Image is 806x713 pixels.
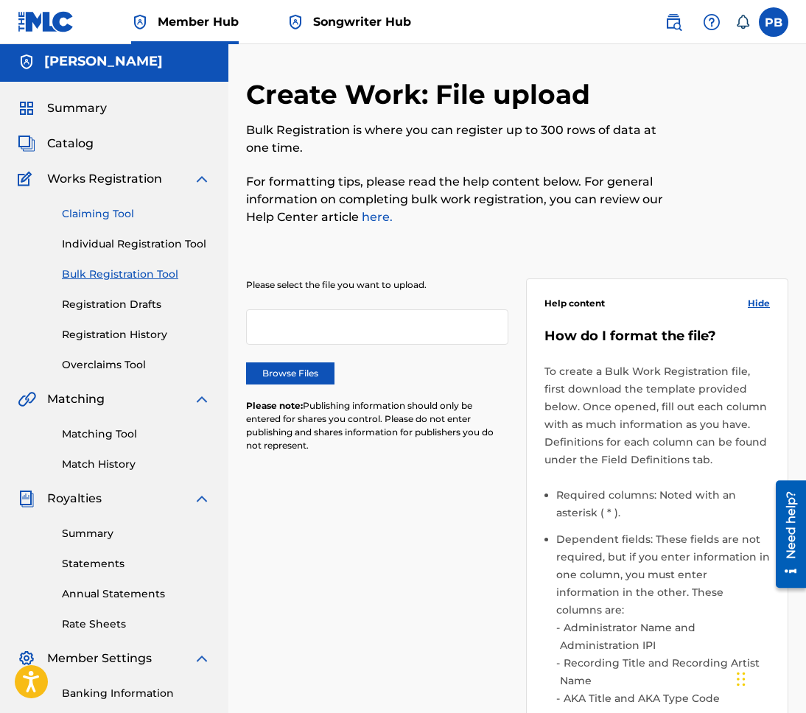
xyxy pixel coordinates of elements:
[246,278,508,292] p: Please select the file you want to upload.
[246,173,664,226] p: For formatting tips, please read the help content below. For general information on completing bu...
[18,650,35,667] img: Member Settings
[556,486,770,530] li: Required columns: Noted with an asterisk ( * ).
[544,362,770,468] p: To create a Bulk Work Registration file, first download the template provided below. Once opened,...
[18,53,35,71] img: Accounts
[287,13,304,31] img: Top Rightsholder
[544,328,770,345] h5: How do I format the file?
[62,686,211,701] a: Banking Information
[62,556,211,572] a: Statements
[18,490,35,507] img: Royalties
[44,53,163,70] h5: PHILLIPHE Brown
[18,135,35,152] img: Catalog
[62,586,211,602] a: Annual Statements
[62,236,211,252] a: Individual Registration Tool
[62,526,211,541] a: Summary
[18,11,74,32] img: MLC Logo
[62,206,211,222] a: Claiming Tool
[62,267,211,282] a: Bulk Registration Tool
[47,650,152,667] span: Member Settings
[62,426,211,442] a: Matching Tool
[62,327,211,343] a: Registration History
[158,13,239,30] span: Member Hub
[560,654,770,689] li: Recording Title and Recording Artist Name
[193,390,211,408] img: expand
[359,210,393,224] a: here.
[659,7,688,37] a: Public Search
[759,7,788,37] div: User Menu
[246,78,598,111] h2: Create Work: File upload
[47,135,94,152] span: Catalog
[665,13,682,31] img: search
[47,390,105,408] span: Matching
[18,390,36,408] img: Matching
[246,400,303,411] span: Please note:
[62,457,211,472] a: Match History
[62,297,211,312] a: Registration Drafts
[737,657,746,701] div: Drag
[703,13,721,31] img: help
[18,99,107,117] a: SummarySummary
[47,490,102,507] span: Royalties
[18,99,35,117] img: Summary
[246,122,664,157] p: Bulk Registration is where you can register up to 300 rows of data at one time.
[246,362,334,384] label: Browse Files
[697,7,726,37] div: Help
[560,619,770,654] li: Administrator Name and Administration IPI
[732,642,806,713] iframe: Chat Widget
[18,170,37,188] img: Works Registration
[193,490,211,507] img: expand
[193,650,211,667] img: expand
[735,15,750,29] div: Notifications
[62,357,211,373] a: Overclaims Tool
[765,475,806,594] iframe: Resource Center
[193,170,211,188] img: expand
[246,399,508,452] p: Publishing information should only be entered for shares you control. Please do not enter publish...
[544,297,605,310] span: Help content
[62,617,211,632] a: Rate Sheets
[560,689,770,707] li: AKA Title and AKA Type Code
[47,99,107,117] span: Summary
[131,13,149,31] img: Top Rightsholder
[47,170,162,188] span: Works Registration
[313,13,411,30] span: Songwriter Hub
[748,297,770,310] span: Hide
[18,135,94,152] a: CatalogCatalog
